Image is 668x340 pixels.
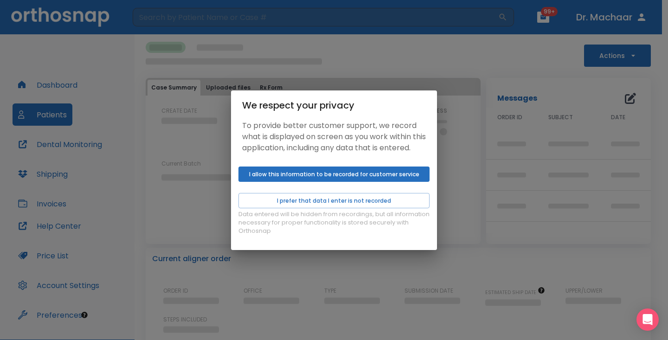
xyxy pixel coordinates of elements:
[636,308,659,331] div: Open Intercom Messenger
[242,98,426,113] div: We respect your privacy
[238,193,430,208] button: I prefer that data I enter is not recorded
[238,167,430,182] button: I allow this information to be recorded for customer service
[242,120,426,154] p: To provide better customer support, we record what is displayed on screen as you work within this...
[238,210,430,235] p: Data entered will be hidden from recordings, but all information necessary for proper functionali...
